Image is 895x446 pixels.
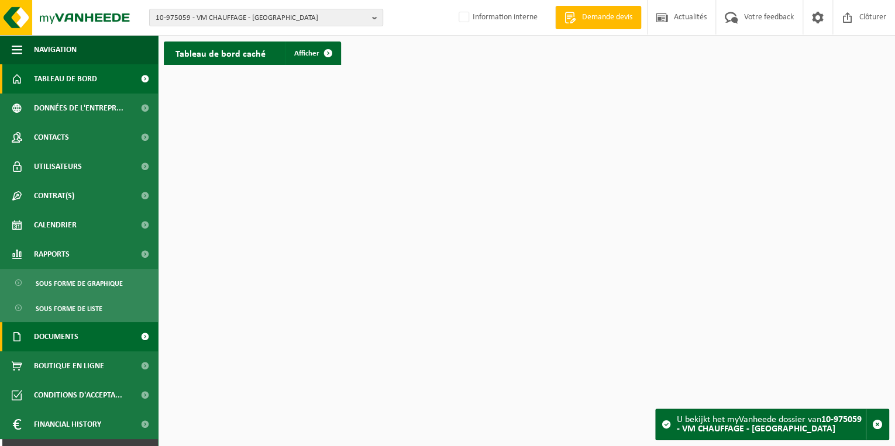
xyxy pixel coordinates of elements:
span: Calendrier [34,210,77,240]
span: Demande devis [579,12,635,23]
label: Information interne [456,9,538,26]
span: Financial History [34,410,101,439]
span: 10-975059 - VM CHAUFFAGE - [GEOGRAPHIC_DATA] [156,9,367,27]
span: Rapports [34,240,70,269]
span: Données de l'entrepr... [34,94,123,123]
h2: Tableau de bord caché [164,42,277,64]
a: Sous forme de graphique [3,272,155,294]
span: Conditions d'accepta... [34,381,122,410]
strong: 10-975059 - VM CHAUFFAGE - [GEOGRAPHIC_DATA] [677,415,862,434]
a: Sous forme de liste [3,297,155,319]
a: Afficher [285,42,340,65]
span: Tableau de bord [34,64,97,94]
span: Boutique en ligne [34,351,104,381]
span: Contrat(s) [34,181,74,210]
button: 10-975059 - VM CHAUFFAGE - [GEOGRAPHIC_DATA] [149,9,383,26]
span: Afficher [294,50,319,57]
div: U bekijkt het myVanheede dossier van [677,409,866,440]
span: Sous forme de graphique [36,272,123,295]
span: Utilisateurs [34,152,82,181]
span: Documents [34,322,78,351]
span: Contacts [34,123,69,152]
span: Navigation [34,35,77,64]
span: Sous forme de liste [36,298,102,320]
a: Demande devis [555,6,641,29]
